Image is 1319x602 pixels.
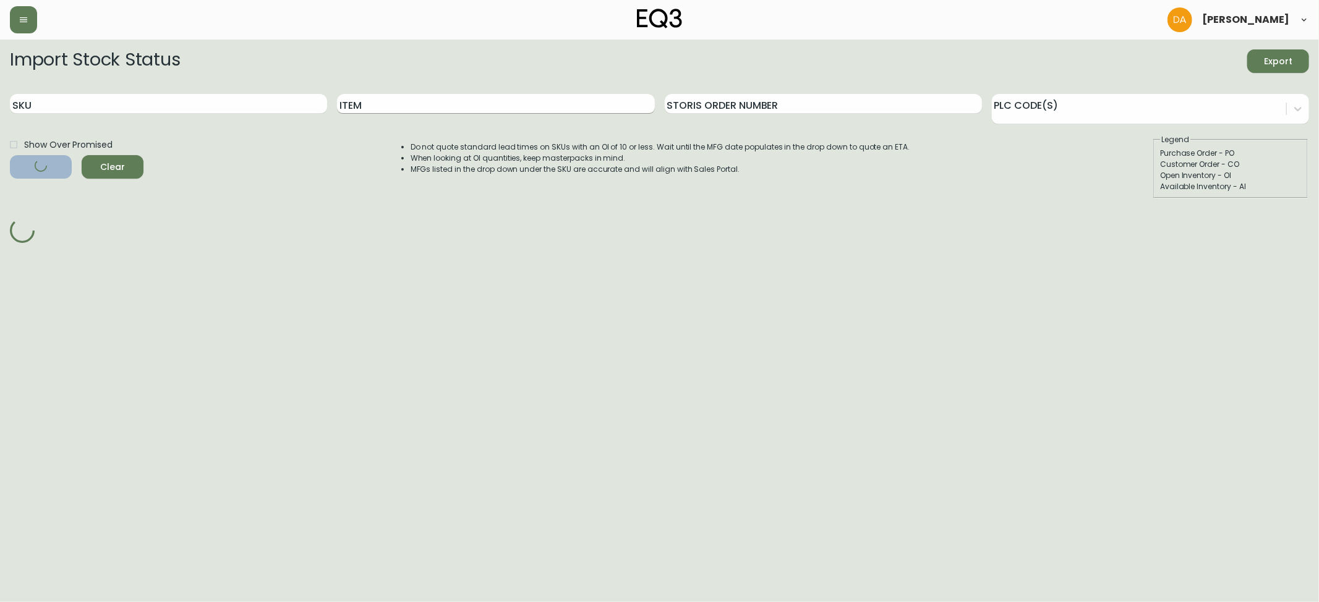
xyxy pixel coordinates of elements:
li: Do not quote standard lead times on SKUs with an OI of 10 or less. Wait until the MFG date popula... [411,142,910,153]
div: Available Inventory - AI [1160,181,1301,192]
legend: Legend [1160,134,1190,145]
div: Customer Order - CO [1160,159,1301,170]
h2: Import Stock Status [10,49,180,73]
li: When looking at OI quantities, keep masterpacks in mind. [411,153,910,164]
span: [PERSON_NAME] [1202,15,1289,25]
button: Export [1247,49,1309,73]
div: Purchase Order - PO [1160,148,1301,159]
span: Show Over Promised [24,138,113,151]
button: Clear [82,155,143,179]
img: logo [637,9,683,28]
img: dd1a7e8db21a0ac8adbf82b84ca05374 [1167,7,1192,32]
li: MFGs listed in the drop down under the SKU are accurate and will align with Sales Portal. [411,164,910,175]
div: Open Inventory - OI [1160,170,1301,181]
span: Clear [92,159,134,175]
span: Export [1257,54,1299,69]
